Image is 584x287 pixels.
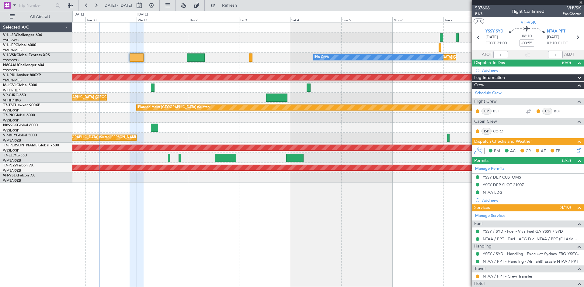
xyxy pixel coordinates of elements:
[474,19,484,24] button: UTC
[3,158,21,163] a: WMSA/SZB
[493,128,507,134] a: CORD
[482,68,581,73] div: Add new
[3,134,37,137] a: VP-BCYGlobal 5000
[3,94,16,97] span: VP-CJR
[483,182,524,187] div: YSSY DEP SLOT 2100Z
[3,138,21,143] a: WMSA/SZB
[7,12,66,22] button: All Aircraft
[547,34,559,40] span: [DATE]
[3,68,19,73] a: YSSY/SYD
[290,17,341,22] div: Sat 4
[474,82,485,89] span: Crew
[475,5,490,11] span: 537606
[474,265,485,272] span: Travel
[481,128,492,135] div: ISP
[510,148,516,154] span: AC
[36,93,137,102] div: Planned Maint [GEOGRAPHIC_DATA] ([GEOGRAPHIC_DATA] Intl)
[475,166,505,172] a: Manage Permits
[474,157,488,164] span: Permits
[512,8,544,15] div: Flight Confirmed
[522,33,532,39] span: 06:10
[482,52,492,58] span: ATOT
[85,17,137,22] div: Tue 30
[3,168,21,173] a: WMSA/SZB
[3,124,17,127] span: N8998K
[547,40,557,46] span: 03:10
[475,11,490,16] span: P1/3
[3,124,38,127] a: N8998KGlobal 6000
[3,118,19,123] a: WSSL/XSP
[483,251,581,256] a: YSSY / SYD - Handling - ExecuJet Sydney FBO YSSY / SYD
[485,34,498,40] span: [DATE]
[315,53,329,62] div: No Crew
[188,17,239,22] div: Thu 2
[3,53,16,57] span: VH-VSK
[3,78,22,83] a: YMEN/MEB
[3,114,35,117] a: T7-RICGlobal 6000
[3,154,27,157] a: T7-ELLYG-550
[3,53,50,57] a: VH-VSKGlobal Express XRS
[556,148,560,154] span: FP
[481,108,492,114] div: CP
[19,1,54,10] input: Trip Number
[483,259,578,264] a: NTAA / PPT - Handling - Air Tahiti Escale NTAA / PPT
[493,108,507,114] a: BSI
[3,164,17,167] span: T7-PJ29
[3,148,19,153] a: WSSL/XSP
[3,73,16,77] span: VH-RIU
[3,144,38,147] span: T7-[PERSON_NAME]
[3,108,19,113] a: WSSL/XSP
[3,114,14,117] span: T7-RIC
[74,12,84,17] div: [DATE]
[137,12,148,17] div: [DATE]
[558,40,568,46] span: ELDT
[483,274,533,279] a: NTAA / PPT - Crew Transfer
[483,175,521,180] div: YSSY DEP CUSTOMS
[3,43,16,47] span: VH-LEP
[562,60,571,66] span: (0/0)
[521,19,536,26] span: VH-VSK
[36,133,182,142] div: Unplanned Maint [GEOGRAPHIC_DATA] (Sultan [PERSON_NAME] [PERSON_NAME] - Subang)
[3,73,41,77] a: VH-RIUHawker 800XP
[474,138,532,145] span: Dispatch Checks and Weather
[3,164,33,167] a: T7-PJ29Falcon 7X
[3,43,36,47] a: VH-LEPGlobal 6000
[474,220,482,227] span: Fuel
[3,38,20,43] a: YSHL/WOL
[474,98,497,105] span: Flight Crew
[3,98,21,103] a: VHHH/HKG
[3,63,18,67] span: N604AU
[494,148,500,154] span: PM
[563,5,581,11] span: VHVSK
[474,60,505,67] span: Dispatch To-Dos
[497,40,507,46] span: 21:00
[542,108,552,114] div: CS
[3,33,16,37] span: VH-L2B
[560,204,571,210] span: (4/10)
[3,154,16,157] span: T7-ELLY
[474,204,490,211] span: Services
[443,17,495,22] div: Tue 7
[3,144,59,147] a: T7-[PERSON_NAME]Global 7500
[3,58,19,63] a: YSSY/SYD
[554,108,568,114] a: BBT
[526,148,531,154] span: CR
[563,11,581,16] span: Pos Charter
[3,84,37,87] a: M-JGVJGlobal 5000
[217,3,242,8] span: Refresh
[341,17,392,22] div: Sun 5
[3,63,44,67] a: N604AUChallenger 604
[474,74,505,81] span: Leg Information
[392,17,443,22] div: Mon 6
[562,157,571,164] span: (3/3)
[474,243,492,250] span: Handling
[547,29,565,35] span: NTAA PPT
[483,229,563,234] a: YSSY / SYD - Fuel - Viva Fuel GA YSSY / SYD
[485,29,503,35] span: YSSY SYD
[16,15,64,19] span: All Aircraft
[3,33,42,37] a: VH-L2BChallenger 604
[483,190,502,195] div: NTAA LDG
[3,48,22,53] a: YMEN/MEB
[474,118,497,125] span: Cabin Crew
[485,40,495,46] span: ETOT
